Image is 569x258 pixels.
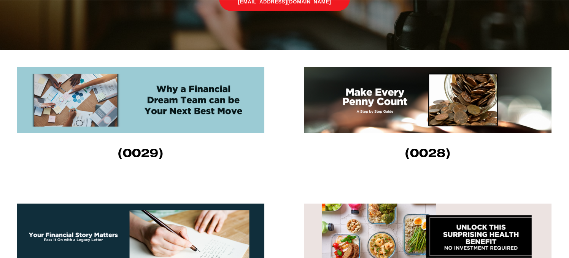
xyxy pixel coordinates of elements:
strong: (0028) [405,145,451,161]
img: Why a Financial Dream Team can be Your Next Best Move (0029) Building a financial team can be sig... [17,67,264,133]
img: Make Every Penny Count: A Step-by-Step Guide! (0028) In my opinion, setting smart financial goals... [304,67,552,133]
strong: (0029) [118,145,164,161]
